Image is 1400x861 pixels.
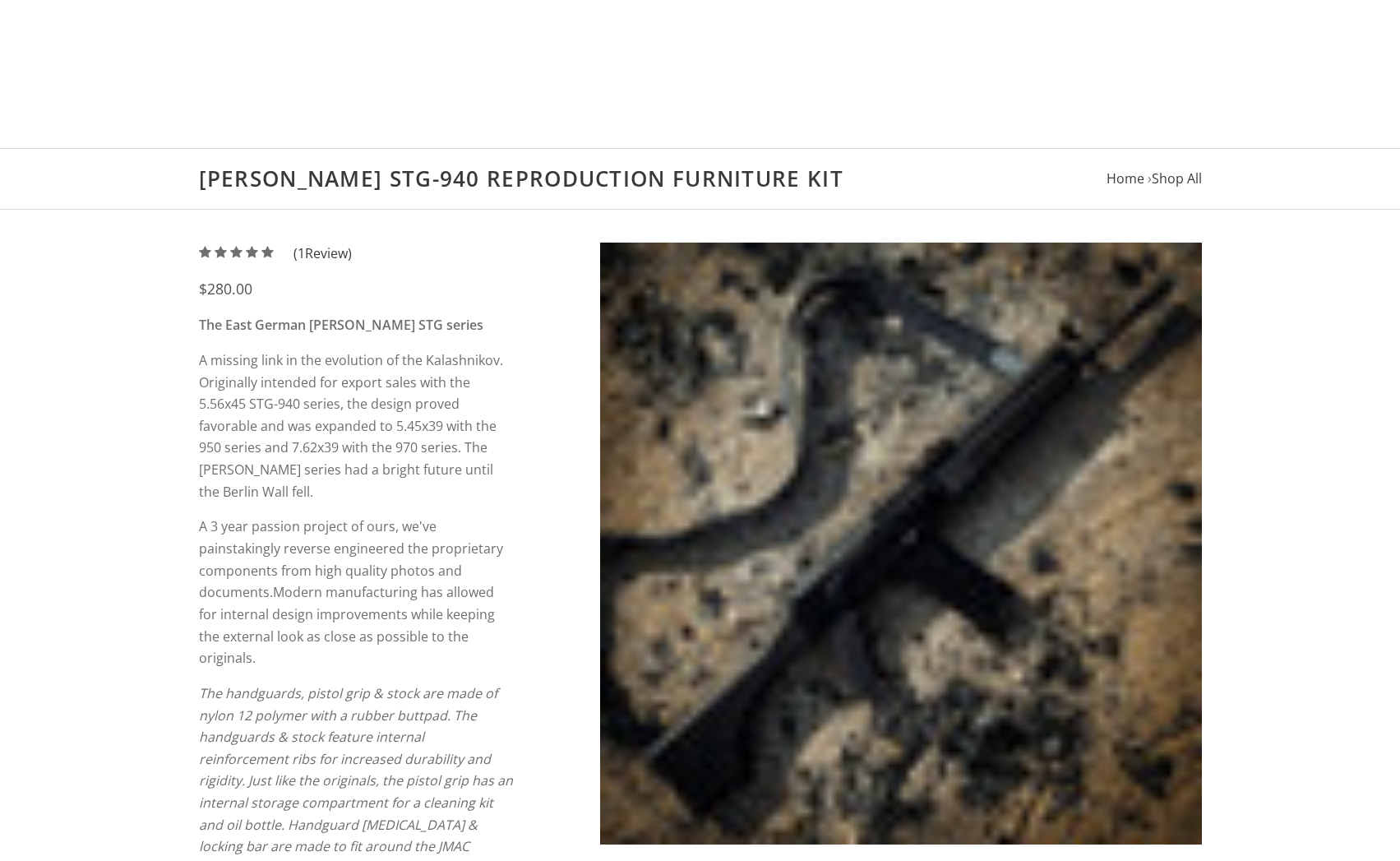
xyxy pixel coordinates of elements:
[199,516,514,669] p: A 3 year passion project of ours, we've painstakingly reverse engineered the proprietary componen...
[1107,169,1144,187] a: Home
[298,244,305,262] span: 1
[199,316,483,334] strong: The East German [PERSON_NAME] STG series
[199,165,1202,192] h1: [PERSON_NAME] STG-940 Reproduction Furniture Kit
[600,243,1202,845] img: Wieger STG-940 Reproduction Furniture Kit
[1152,169,1202,187] a: Shop All
[199,583,495,667] span: Modern manufacturing has allowed for internal design improvements while keeping the external look...
[199,349,514,502] p: A missing link in the evolution of the Kalashnikov. Originally intended for export sales with the...
[293,243,352,265] span: ( Review)
[199,244,352,262] a: (1Review)
[199,279,252,299] span: $280.00
[1148,168,1202,190] li: ›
